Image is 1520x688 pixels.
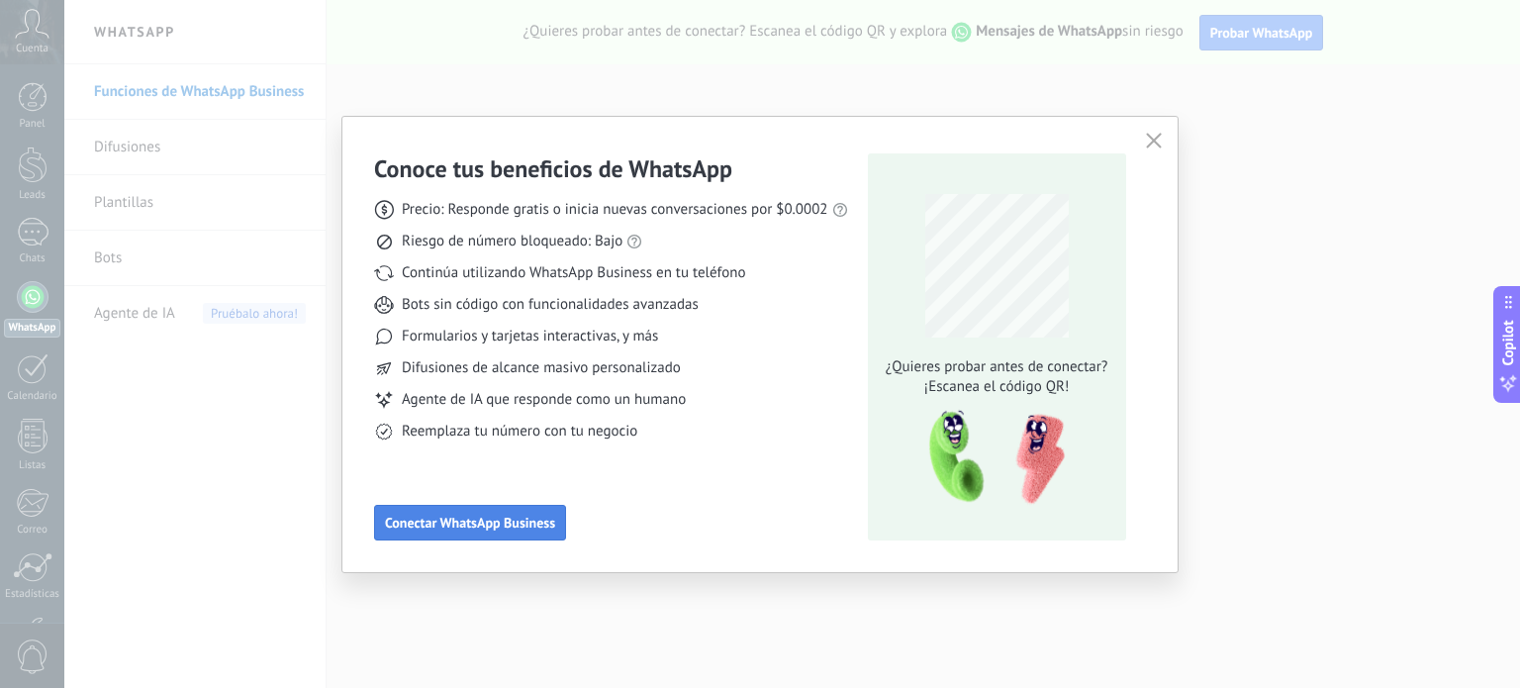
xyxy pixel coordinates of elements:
[912,405,1069,511] img: qr-pic-1x.png
[402,200,828,220] span: Precio: Responde gratis o inicia nuevas conversaciones por $0.0002
[402,390,686,410] span: Agente de IA que responde como un humano
[402,358,681,378] span: Difusiones de alcance masivo personalizado
[374,153,732,184] h3: Conoce tus beneficios de WhatsApp
[880,357,1113,377] span: ¿Quieres probar antes de conectar?
[402,422,637,442] span: Reemplaza tu número con tu negocio
[402,263,745,283] span: Continúa utilizando WhatsApp Business en tu teléfono
[374,505,566,541] button: Conectar WhatsApp Business
[880,377,1113,397] span: ¡Escanea el código QR!
[402,295,699,315] span: Bots sin código con funcionalidades avanzadas
[402,327,658,346] span: Formularios y tarjetas interactivas, y más
[385,516,555,530] span: Conectar WhatsApp Business
[1498,320,1518,365] span: Copilot
[402,232,622,251] span: Riesgo de número bloqueado: Bajo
